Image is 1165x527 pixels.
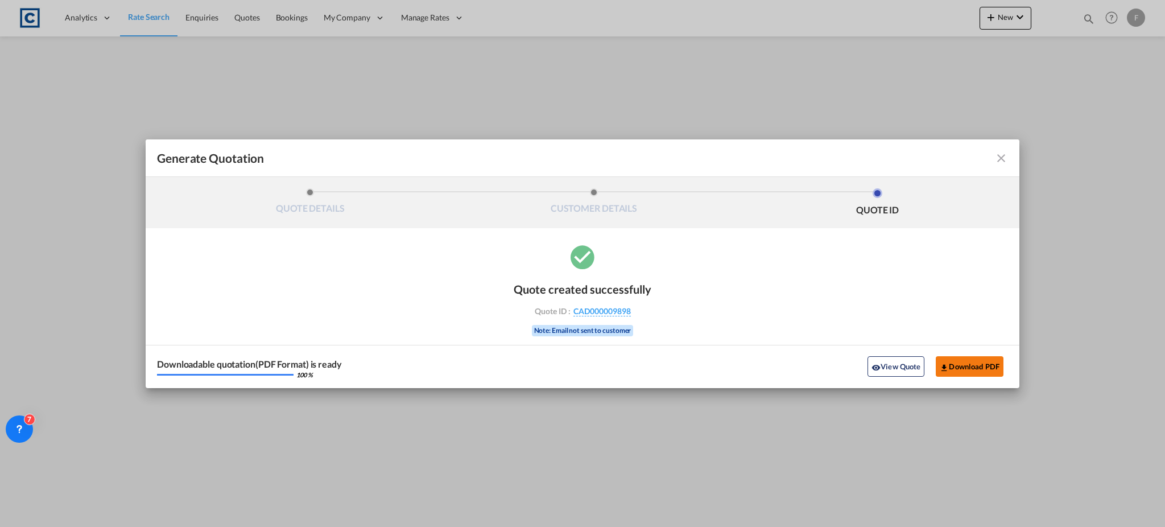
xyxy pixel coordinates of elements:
li: QUOTE ID [736,188,1019,219]
md-icon: icon-download [940,363,949,372]
md-icon: icon-eye [871,363,881,372]
button: Download PDF [936,356,1003,377]
div: Note: Email not sent to customer [532,325,634,336]
div: Quote created successfully [514,282,651,296]
span: CAD000009898 [573,306,631,316]
md-icon: icon-checkbox-marked-circle [568,242,597,271]
span: Generate Quotation [157,151,264,166]
md-dialog: Generate QuotationQUOTE ... [146,139,1019,388]
div: Downloadable quotation(PDF Format) is ready [157,360,342,369]
md-icon: icon-close fg-AAA8AD cursor m-0 [994,151,1008,165]
button: icon-eyeView Quote [867,356,924,377]
div: 100 % [296,372,313,378]
li: CUSTOMER DETAILS [452,188,736,219]
li: QUOTE DETAILS [168,188,452,219]
div: Quote ID : [517,306,648,316]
